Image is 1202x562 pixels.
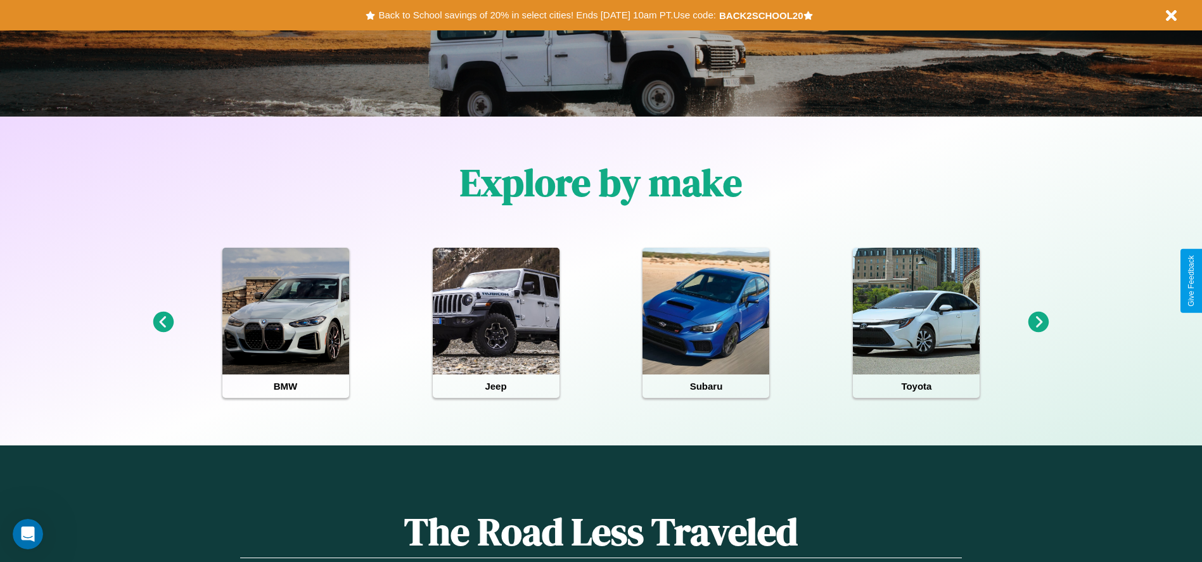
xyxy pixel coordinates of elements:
[13,519,43,549] iframe: Intercom live chat
[240,506,961,558] h1: The Road Less Traveled
[433,374,559,398] h4: Jeep
[222,374,349,398] h4: BMW
[375,6,719,24] button: Back to School savings of 20% in select cities! Ends [DATE] 10am PT.Use code:
[719,10,803,21] b: BACK2SCHOOL20
[460,156,742,208] h1: Explore by make
[853,374,980,398] h4: Toyota
[1187,255,1196,307] div: Give Feedback
[643,374,769,398] h4: Subaru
